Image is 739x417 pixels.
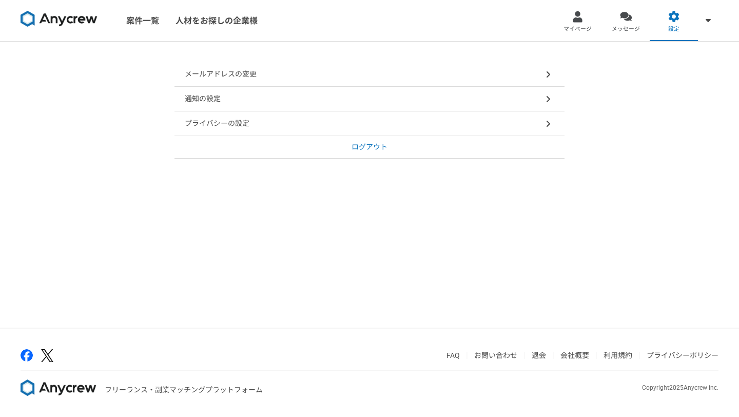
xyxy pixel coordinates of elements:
p: メールアドレスの変更 [185,69,257,80]
a: FAQ [446,351,460,359]
p: Copyright 2025 Anycrew inc. [642,383,718,392]
p: ログアウト [352,142,387,153]
p: 通知の設定 [185,93,221,104]
p: プライバシーの設定 [185,118,249,129]
img: 8DqYSo04kwAAAAASUVORK5CYII= [21,11,98,27]
p: フリーランス・副業マッチングプラットフォーム [105,385,263,395]
a: お問い合わせ [474,351,517,359]
span: 設定 [668,25,679,33]
img: 8DqYSo04kwAAAAASUVORK5CYII= [21,380,96,396]
a: プライバシーポリシー [647,351,718,359]
a: 利用規約 [604,351,632,359]
img: x-391a3a86.png [41,349,53,362]
a: 会社概要 [560,351,589,359]
a: ログアウト [174,136,565,159]
a: 退会 [532,351,546,359]
img: facebook-2adfd474.png [21,349,33,362]
span: マイページ [563,25,592,33]
span: メッセージ [612,25,640,33]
